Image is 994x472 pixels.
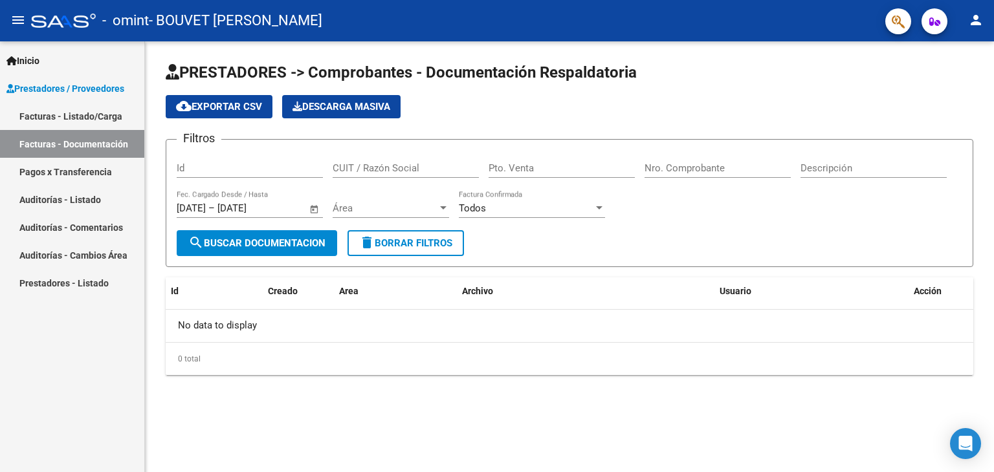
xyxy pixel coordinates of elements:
span: Id [171,286,179,296]
button: Buscar Documentacion [177,230,337,256]
span: – [208,202,215,214]
mat-icon: person [968,12,984,28]
span: Todos [459,202,486,214]
datatable-header-cell: Acción [909,277,973,305]
mat-icon: search [188,235,204,250]
span: Buscar Documentacion [188,237,326,249]
span: Usuario [720,286,751,296]
app-download-masive: Descarga masiva de comprobantes (adjuntos) [282,95,401,118]
span: - omint [102,6,149,35]
input: Fecha fin [217,202,280,214]
span: Borrar Filtros [359,237,452,249]
div: Open Intercom Messenger [950,428,981,459]
span: Descarga Masiva [293,101,390,113]
span: Exportar CSV [176,101,262,113]
datatable-header-cell: Usuario [714,277,909,305]
datatable-header-cell: Id [166,277,217,305]
span: Área [333,202,437,214]
datatable-header-cell: Creado [263,277,334,305]
button: Descarga Masiva [282,95,401,118]
mat-icon: cloud_download [176,98,192,114]
button: Open calendar [307,202,322,217]
span: Creado [268,286,298,296]
span: - BOUVET [PERSON_NAME] [149,6,322,35]
input: Fecha inicio [177,202,206,214]
button: Borrar Filtros [348,230,464,256]
span: PRESTADORES -> Comprobantes - Documentación Respaldatoria [166,63,637,81]
div: No data to display [166,310,973,342]
span: Area [339,286,359,296]
mat-icon: menu [10,12,26,28]
datatable-header-cell: Area [334,277,457,305]
div: 0 total [166,343,973,375]
span: Acción [914,286,942,296]
datatable-header-cell: Archivo [457,277,714,305]
span: Inicio [6,54,39,68]
span: Archivo [462,286,493,296]
mat-icon: delete [359,235,375,250]
button: Exportar CSV [166,95,272,118]
h3: Filtros [177,129,221,147]
span: Prestadores / Proveedores [6,81,124,96]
